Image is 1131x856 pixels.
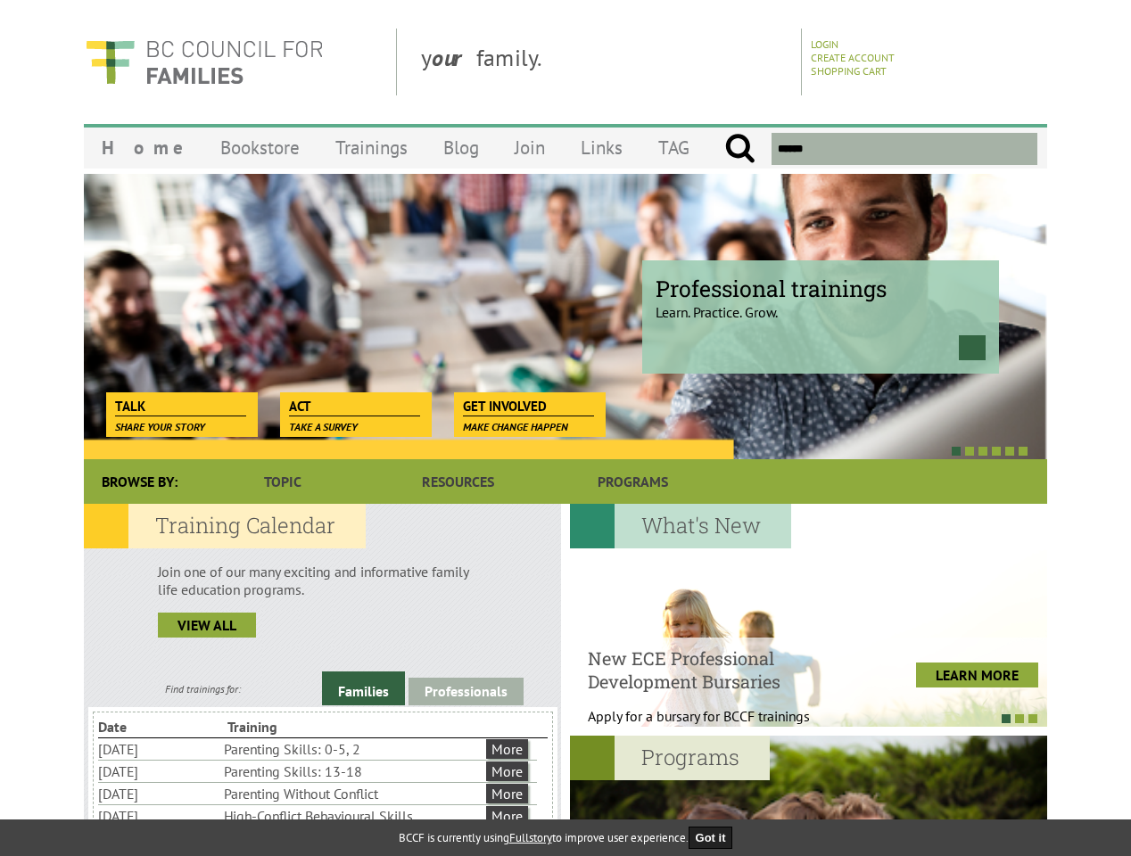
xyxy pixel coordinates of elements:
[509,830,552,845] a: Fullstory
[98,716,224,737] li: Date
[224,761,483,782] li: Parenting Skills: 13-18
[318,127,425,169] a: Trainings
[322,671,405,705] a: Families
[486,761,528,781] a: More
[588,707,854,743] p: Apply for a bursary for BCCF trainings West...
[158,613,256,638] a: view all
[407,29,802,95] div: y family.
[115,397,246,416] span: Talk
[202,127,318,169] a: Bookstore
[98,783,220,804] li: [DATE]
[497,127,563,169] a: Join
[724,133,755,165] input: Submit
[84,127,202,169] a: Home
[689,827,733,849] button: Got it
[570,736,770,780] h2: Programs
[84,504,366,548] h2: Training Calendar
[640,127,707,169] a: TAG
[224,738,483,760] li: Parenting Skills: 0-5, 2
[289,397,420,416] span: Act
[656,288,986,321] p: Learn. Practice. Grow.
[195,459,370,504] a: Topic
[280,392,429,417] a: Act Take a survey
[563,127,640,169] a: Links
[588,646,854,693] h4: New ECE Professional Development Bursaries
[486,806,528,826] a: More
[370,459,545,504] a: Resources
[227,716,353,737] li: Training
[811,51,895,64] a: Create Account
[289,420,358,433] span: Take a survey
[409,678,524,705] a: Professionals
[656,274,986,303] span: Professional trainings
[224,805,483,827] li: High-Conflict Behavioural Skills
[224,783,483,804] li: Parenting Without Conflict
[84,682,322,695] div: Find trainings for:
[463,420,568,433] span: Make change happen
[486,784,528,803] a: More
[115,420,205,433] span: Share your story
[98,761,220,782] li: [DATE]
[84,459,195,504] div: Browse By:
[454,392,603,417] a: Get Involved Make change happen
[98,805,220,827] li: [DATE]
[570,504,791,548] h2: What's New
[916,663,1038,687] a: LEARN MORE
[158,563,487,598] p: Join one of our many exciting and informative family life education programs.
[486,739,528,759] a: More
[811,64,887,78] a: Shopping Cart
[811,37,838,51] a: Login
[425,127,497,169] a: Blog
[84,29,325,95] img: BC Council for FAMILIES
[432,43,476,72] strong: our
[463,397,594,416] span: Get Involved
[98,738,220,760] li: [DATE]
[546,459,721,504] a: Programs
[106,392,255,417] a: Talk Share your story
